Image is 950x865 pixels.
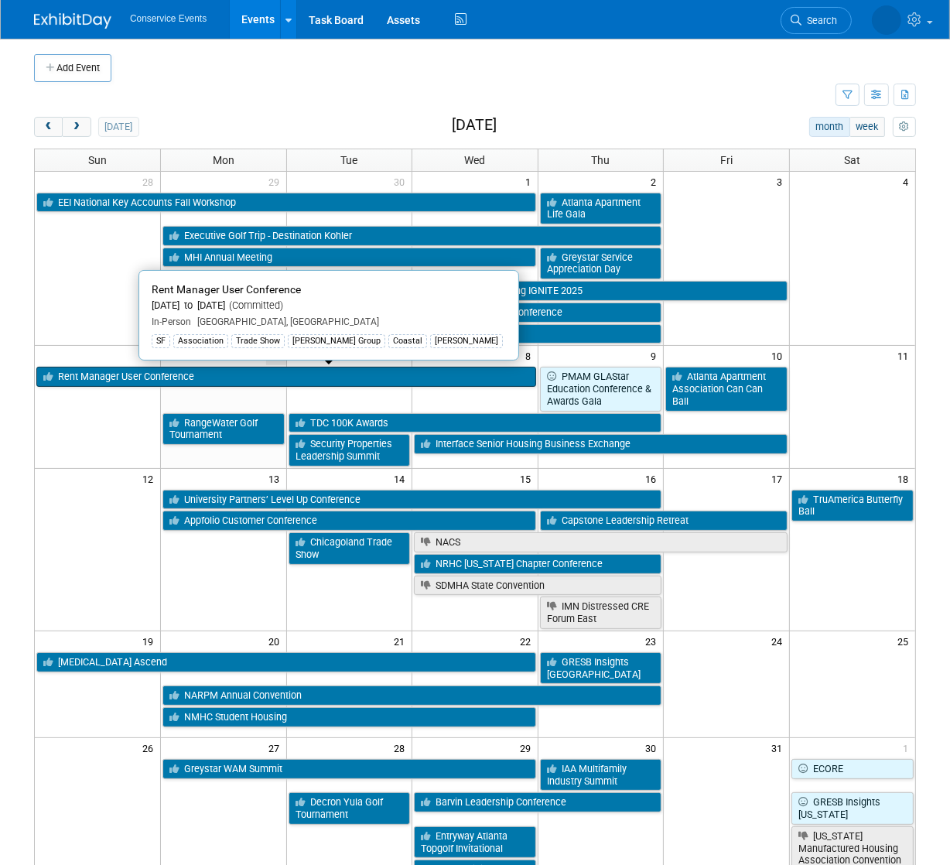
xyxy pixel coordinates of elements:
a: Appfolio Customer Conference [162,511,536,531]
div: [DATE] to [DATE] [152,299,506,313]
div: Trade Show [231,334,285,348]
span: 16 [644,469,663,488]
a: EEI National Key Accounts Fall Workshop [36,193,536,213]
a: NRHC [US_STATE] Chapter Conference [414,554,661,574]
button: next [62,117,91,137]
button: [DATE] [98,117,139,137]
span: 30 [392,172,412,191]
a: BAM Con 2025 [414,324,661,344]
span: Mon [213,154,234,166]
a: TruAmerica Butterfly Ball [791,490,914,521]
h2: [DATE] [452,117,497,134]
a: GRESB Insights [GEOGRAPHIC_DATA] [540,652,662,684]
span: Conservice Events [130,13,207,24]
a: Entryway Atlanta Topgolf Invitational [414,826,536,858]
span: 1 [524,172,538,191]
i: Personalize Calendar [899,122,909,132]
span: 31 [770,738,789,757]
span: 8 [524,346,538,365]
a: Chicagoland Trade Show [289,532,411,564]
a: MHI Annual Meeting [162,248,536,268]
span: 4 [901,172,915,191]
span: 9 [649,346,663,365]
button: month [809,117,850,137]
div: [PERSON_NAME] Group [288,334,385,348]
button: myCustomButton [893,117,916,137]
a: PMAM GLAStar Education Conference & Awards Gala [540,367,662,411]
a: Executive Golf Trip - Destination Kohler [162,226,661,246]
div: SF [152,334,170,348]
span: 15 [518,469,538,488]
a: Greystar Service Appreciation Day [540,248,662,279]
img: ExhibitDay [34,13,111,29]
span: 22 [518,631,538,651]
span: 29 [267,172,286,191]
span: 10 [770,346,789,365]
span: 14 [392,469,412,488]
span: Rent Manager User Conference [152,283,301,296]
span: 24 [770,631,789,651]
span: 25 [896,631,915,651]
a: IMN Distressed CRE Forum East [540,597,662,628]
a: NMHC Student Housing [162,707,536,727]
a: Greystar WAM Summit [162,759,536,779]
div: Association [173,334,228,348]
span: 21 [392,631,412,651]
span: 11 [896,346,915,365]
span: (Committed) [225,299,283,311]
button: prev [34,117,63,137]
span: In-Person [152,316,191,327]
a: NACS [414,532,788,552]
span: 18 [896,469,915,488]
img: Amiee Griffey [872,5,901,35]
button: week [849,117,885,137]
span: 1 [901,738,915,757]
a: Atlanta Apartment Life Gala [540,193,662,224]
a: Rent Manager User Conference [36,367,536,387]
span: 29 [518,738,538,757]
a: Barvin Leadership Conference [414,792,661,812]
span: 13 [267,469,286,488]
span: 19 [141,631,160,651]
a: GRESB Insights [US_STATE] [791,792,914,824]
a: Search [781,7,852,34]
a: RangeWater Golf Tournament [162,413,285,445]
a: Atlanta Apartment Association Can Can Ball [665,367,788,411]
span: 27 [267,738,286,757]
span: 3 [775,172,789,191]
span: 17 [770,469,789,488]
span: Fri [720,154,733,166]
span: Sun [88,154,107,166]
a: IAA Multifamily Industry Summit [540,759,662,791]
a: TDC 100K Awards [289,413,662,433]
a: Capital Square Living IGNITE 2025 [414,281,788,301]
a: SDMHA State Convention [414,576,661,596]
a: Decron Yula Golf Tournament [289,792,411,824]
a: Capstone Leadership Retreat [540,511,788,531]
a: University Partners’ Level Up Conference [162,490,661,510]
a: ECORE [791,759,914,779]
span: [GEOGRAPHIC_DATA], [GEOGRAPHIC_DATA] [191,316,379,327]
span: 12 [141,469,160,488]
span: 20 [267,631,286,651]
span: 26 [141,738,160,757]
a: Security Properties Leadership Summit [289,434,411,466]
span: 2 [649,172,663,191]
span: Wed [464,154,485,166]
div: Coastal [388,334,427,348]
span: 23 [644,631,663,651]
span: 30 [644,738,663,757]
span: Search [801,15,837,26]
span: Tue [340,154,357,166]
span: 28 [392,738,412,757]
span: Thu [592,154,610,166]
span: Sat [844,154,860,166]
button: Add Event [34,54,111,82]
span: 28 [141,172,160,191]
a: [MEDICAL_DATA] Ascend [36,652,536,672]
a: Interface Senior Housing Business Exchange [414,434,788,454]
div: [PERSON_NAME] [430,334,503,348]
a: NARPM Annual Convention [162,686,661,706]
